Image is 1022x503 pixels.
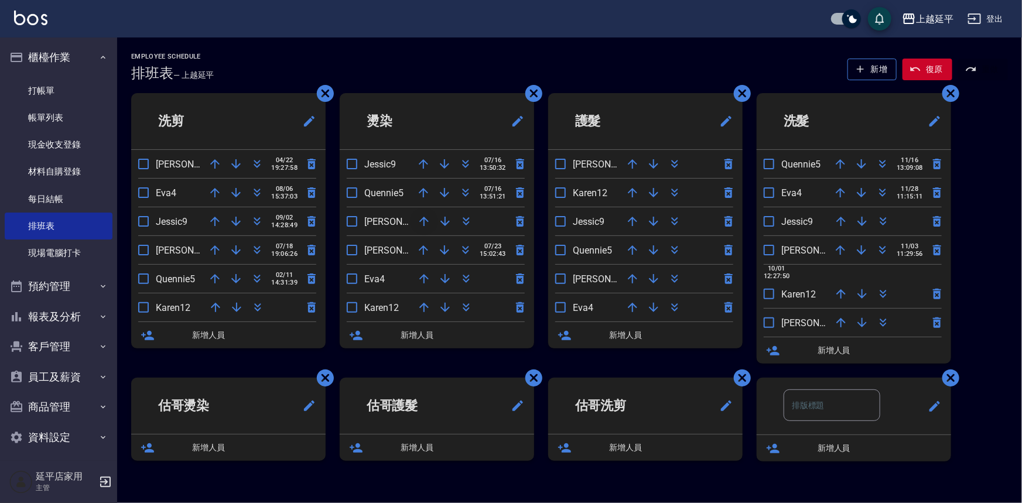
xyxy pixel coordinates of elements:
[517,76,544,111] span: 刪除班表
[5,392,112,422] button: 商品管理
[141,385,261,427] h2: 估哥燙染
[295,392,316,420] span: 修改班表的標題
[573,159,648,170] span: [PERSON_NAME]1
[897,250,923,258] span: 11:29:56
[573,273,648,285] span: [PERSON_NAME]7
[308,76,336,111] span: 刪除班表
[725,361,753,395] span: 刪除班表
[156,245,231,256] span: [PERSON_NAME]1
[963,8,1008,30] button: 登出
[897,7,958,31] button: 上越延平
[364,187,404,199] span: Quennie5
[36,483,95,493] p: 主管
[897,193,923,200] span: 11:15:11
[349,385,470,427] h2: 估哥護髮
[573,245,612,256] span: Quennie5
[897,185,923,193] span: 11/28
[818,344,942,357] span: 新增人員
[480,164,506,172] span: 13:50:32
[712,392,733,420] span: 修改班表的標題
[504,392,525,420] span: 修改班表的標題
[818,442,942,454] span: 新增人員
[271,214,298,221] span: 09/02
[781,317,857,329] span: [PERSON_NAME]7
[480,193,506,200] span: 13:51:21
[480,156,506,164] span: 07/16
[364,159,396,170] span: Jessic9
[192,442,316,454] span: 新增人員
[5,131,112,158] a: 現金收支登錄
[131,434,326,461] div: 新增人員
[480,185,506,193] span: 07/16
[897,242,923,250] span: 11/03
[921,107,942,135] span: 修改班表的標題
[156,159,231,170] span: [PERSON_NAME]7
[757,435,951,461] div: 新增人員
[5,186,112,213] a: 每日結帳
[401,329,525,341] span: 新增人員
[308,361,336,395] span: 刪除班表
[5,422,112,453] button: 資料設定
[766,100,874,142] h2: 洗髮
[781,245,857,256] span: [PERSON_NAME]1
[5,77,112,104] a: 打帳單
[764,265,790,272] span: 10/01
[9,470,33,494] img: Person
[573,216,604,227] span: Jessic9
[558,385,678,427] h2: 估哥洗剪
[5,42,112,73] button: 櫃檯作業
[5,331,112,362] button: 客戶管理
[271,242,298,250] span: 07/18
[364,216,440,227] span: [PERSON_NAME]1
[364,302,399,313] span: Karen12
[271,279,298,286] span: 14:31:39
[757,337,951,364] div: 新增人員
[517,361,544,395] span: 刪除班表
[548,322,743,348] div: 新增人員
[921,392,942,420] span: 修改班表的標題
[131,53,214,60] h2: Employee Schedule
[5,362,112,392] button: 員工及薪資
[364,273,385,285] span: Eva4
[573,302,593,313] span: Eva4
[548,434,743,461] div: 新增人員
[271,221,298,229] span: 14:28:49
[480,242,506,250] span: 07/23
[131,322,326,348] div: 新增人員
[609,329,733,341] span: 新增人員
[480,250,506,258] span: 15:02:43
[903,59,952,80] button: 復原
[271,156,298,164] span: 04/22
[14,11,47,25] img: Logo
[5,213,112,239] a: 排班表
[558,100,665,142] h2: 護髮
[5,271,112,302] button: 預約管理
[5,302,112,332] button: 報表及分析
[271,271,298,279] span: 02/11
[712,107,733,135] span: 修改班表的標題
[156,273,195,285] span: Quennie5
[401,442,525,454] span: 新增人員
[349,100,457,142] h2: 燙染
[897,156,923,164] span: 11/16
[271,164,298,172] span: 19:27:58
[364,245,440,256] span: [PERSON_NAME]7
[5,158,112,185] a: 材料自購登錄
[781,187,802,199] span: Eva4
[781,159,821,170] span: Quennie5
[934,361,961,395] span: 刪除班表
[156,302,190,313] span: Karen12
[192,329,316,341] span: 新增人員
[271,185,298,193] span: 08/06
[784,389,880,421] input: 排版標題
[916,12,953,26] div: 上越延平
[131,65,173,81] h3: 排班表
[141,100,248,142] h2: 洗剪
[725,76,753,111] span: 刪除班表
[781,216,813,227] span: Jessic9
[156,216,187,227] span: Jessic9
[5,104,112,131] a: 帳單列表
[764,272,790,280] span: 12:27:50
[295,107,316,135] span: 修改班表的標題
[340,434,534,461] div: 新增人員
